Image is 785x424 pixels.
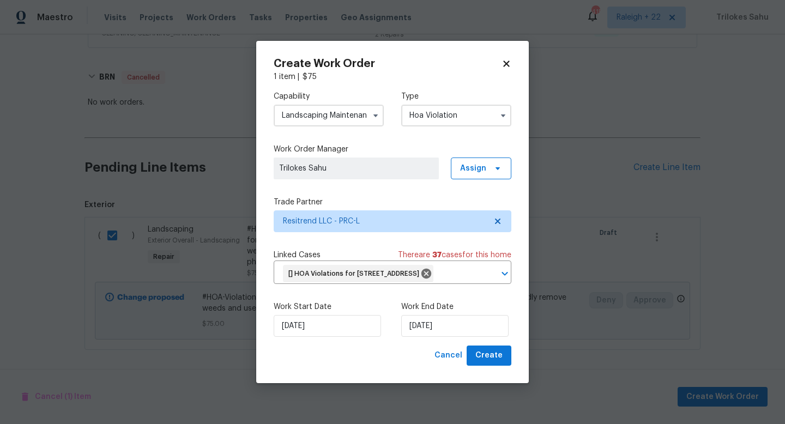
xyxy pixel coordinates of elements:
label: Work End Date [401,301,511,312]
label: Trade Partner [274,197,511,208]
label: Work Order Manager [274,144,511,155]
span: $ 75 [303,73,317,81]
span: Trilokes Sahu [279,163,433,174]
button: Show options [369,109,382,122]
button: Cancel [430,346,467,366]
span: [] HOA Violations for [STREET_ADDRESS] [288,269,424,278]
span: Cancel [434,349,462,362]
input: Select... [274,105,384,126]
label: Type [401,91,511,102]
label: Capability [274,91,384,102]
input: Select... [401,105,511,126]
input: M/D/YYYY [274,315,381,337]
span: Create [475,349,503,362]
span: There are case s for this home [398,250,511,261]
div: [] HOA Violations for [STREET_ADDRESS] [283,265,433,282]
button: Create [467,346,511,366]
h2: Create Work Order [274,58,502,69]
span: Resitrend LLC - PRC-L [283,216,486,227]
button: Open [497,266,512,281]
input: M/D/YYYY [401,315,509,337]
label: Work Start Date [274,301,384,312]
div: 1 item | [274,71,511,82]
span: Linked Cases [274,250,321,261]
span: 37 [432,251,442,259]
span: Assign [460,163,486,174]
button: Show options [497,109,510,122]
